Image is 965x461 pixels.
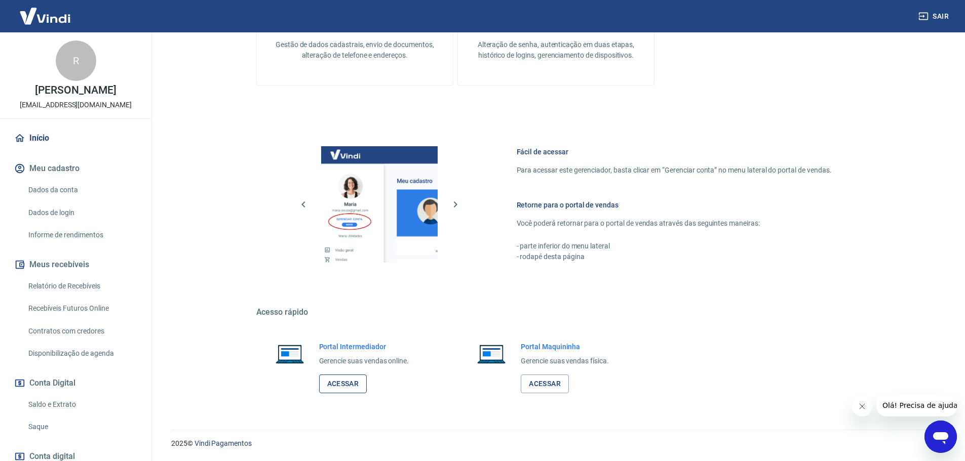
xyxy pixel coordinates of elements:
p: 2025 © [171,438,941,449]
a: Saldo e Extrato [24,394,139,415]
a: Vindi Pagamentos [195,439,252,447]
a: Disponibilização de agenda [24,343,139,364]
h6: Fácil de acessar [517,147,832,157]
p: Você poderá retornar para o portal de vendas através das seguintes maneiras: [517,218,832,229]
p: [EMAIL_ADDRESS][DOMAIN_NAME] [20,100,132,110]
img: Imagem de um notebook aberto [470,342,513,366]
p: Gerencie suas vendas online. [319,356,409,366]
a: Dados da conta [24,180,139,200]
iframe: Mensagem da empresa [876,394,957,416]
img: Imagem de um notebook aberto [268,342,311,366]
p: Gerencie suas vendas física. [521,356,609,366]
a: Acessar [319,374,367,393]
a: Recebíveis Futuros Online [24,298,139,319]
div: R [56,40,96,81]
iframe: Botão para abrir a janela de mensagens [924,421,957,453]
h5: Acesso rápido [256,307,856,317]
a: Início [12,127,139,149]
button: Sair [916,7,953,26]
p: - rodapé desta página [517,252,832,262]
p: Para acessar este gerenciador, basta clicar em “Gerenciar conta” no menu lateral do portal de ven... [517,165,832,176]
p: Alteração de senha, autenticação em duas etapas, histórico de logins, gerenciamento de dispositivos. [474,39,638,61]
button: Meu cadastro [12,157,139,180]
iframe: Fechar mensagem [852,396,872,416]
p: - parte inferior do menu lateral [517,241,832,252]
h6: Portal Maquininha [521,342,609,352]
a: Saque [24,416,139,437]
img: Imagem da dashboard mostrando o botão de gerenciar conta na sidebar no lado esquerdo [321,146,438,263]
h6: Retorne para o portal de vendas [517,200,832,210]
span: Olá! Precisa de ajuda? [6,7,85,15]
a: Relatório de Recebíveis [24,276,139,297]
img: Vindi [12,1,78,31]
p: Gestão de dados cadastrais, envio de documentos, alteração de telefone e endereços. [273,39,437,61]
a: Contratos com credores [24,321,139,342]
a: Dados de login [24,202,139,223]
a: Informe de rendimentos [24,225,139,245]
p: [PERSON_NAME] [35,85,116,96]
button: Conta Digital [12,372,139,394]
button: Meus recebíveis [12,254,139,276]
h6: Portal Intermediador [319,342,409,352]
a: Acessar [521,374,569,393]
